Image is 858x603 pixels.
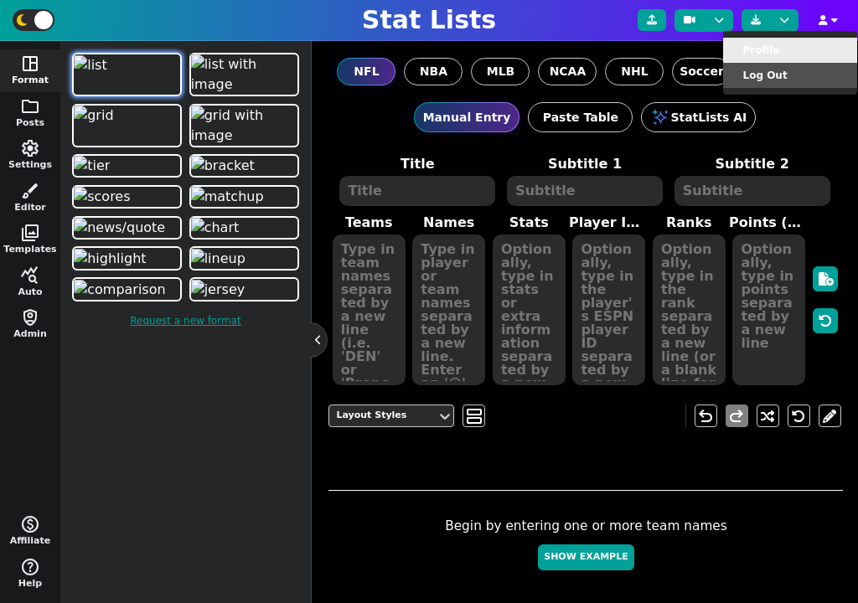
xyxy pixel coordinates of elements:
[74,55,107,75] img: list
[409,213,489,233] label: Names
[569,213,649,233] label: Player ID/Image URL
[191,187,264,207] img: matchup
[538,544,633,570] button: Show Example
[20,54,40,74] span: space_dashboard
[420,63,447,80] span: NBA
[328,213,409,233] label: Teams
[20,138,40,158] span: settings
[20,181,40,201] span: brush
[726,406,747,426] span: redo
[550,63,587,80] span: NCAA
[723,31,857,95] ul: Menu
[191,249,246,269] img: lineup
[191,218,240,238] img: chart
[69,305,302,337] a: Request a new format
[488,213,569,233] label: Stats
[191,156,255,176] img: bracket
[20,96,40,116] span: folder
[20,307,40,327] span: shield_person
[723,38,857,63] li: Profile
[649,213,730,233] label: Ranks
[74,187,130,207] img: scores
[74,156,110,176] img: tier
[191,106,297,146] img: grid with image
[501,154,669,174] label: Subtitle 1
[621,63,648,80] span: NHL
[695,406,716,426] span: undo
[74,218,165,238] img: news/quote
[354,63,379,80] span: NFL
[74,249,146,269] img: highlight
[726,405,748,427] button: redo
[641,102,756,132] button: StatLists AI
[669,154,836,174] label: Subtitle 2
[680,63,724,80] span: Soccer
[414,102,520,132] button: Manual Entry
[191,54,297,95] img: list with image
[191,280,246,300] img: jersey
[362,5,496,35] h1: Stat Lists
[20,557,40,577] span: help
[74,280,165,300] img: comparison
[333,154,501,174] label: Title
[336,409,430,423] div: Layout Styles
[74,106,113,126] img: grid
[20,265,40,286] span: query_stats
[729,213,809,233] label: Points (< 8 teams)
[328,517,843,579] div: Begin by entering one or more team names
[723,63,857,88] li: Log Out
[20,223,40,243] span: photo_library
[528,102,633,132] button: Paste Table
[487,63,515,80] span: MLB
[695,405,717,427] button: undo
[20,514,40,534] span: monetization_on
